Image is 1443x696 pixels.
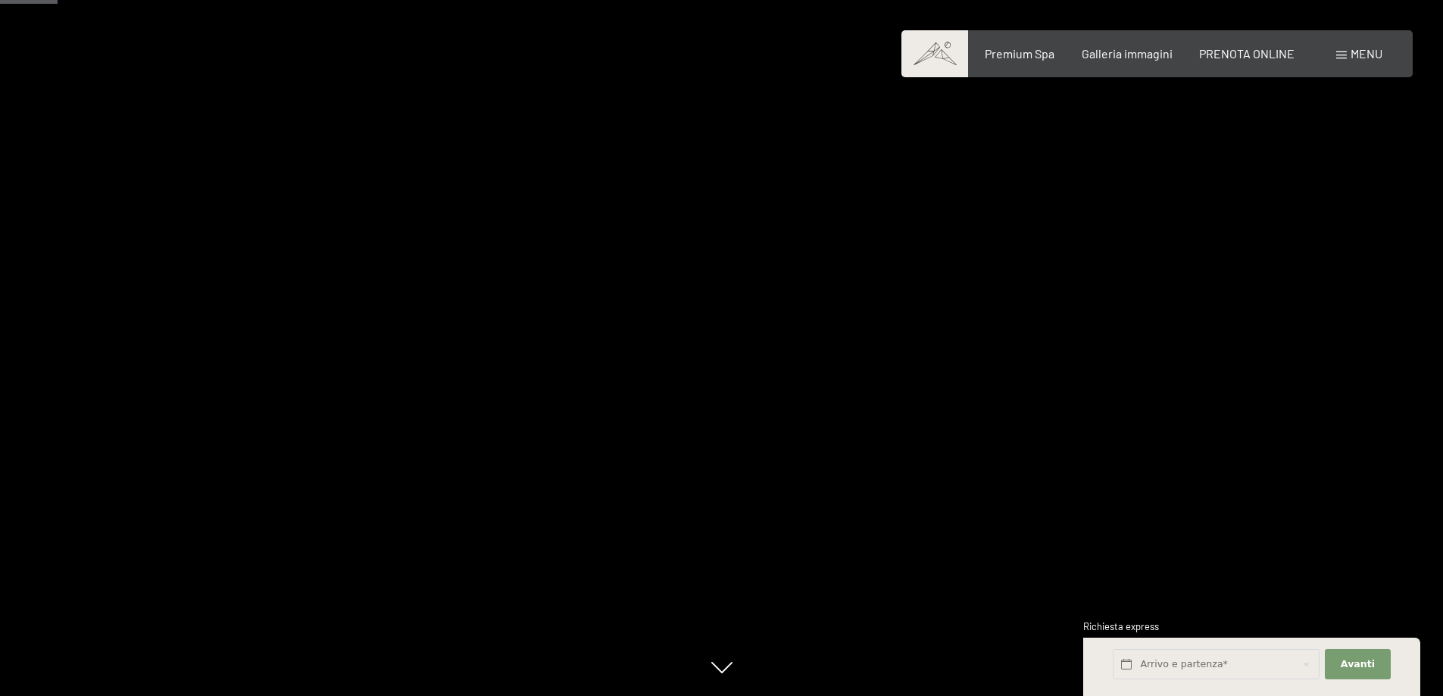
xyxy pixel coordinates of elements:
[985,46,1054,61] a: Premium Spa
[1083,620,1159,632] span: Richiesta express
[1351,46,1382,61] span: Menu
[1341,657,1375,671] span: Avanti
[1082,46,1173,61] a: Galleria immagini
[1199,46,1295,61] a: PRENOTA ONLINE
[1325,649,1390,680] button: Avanti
